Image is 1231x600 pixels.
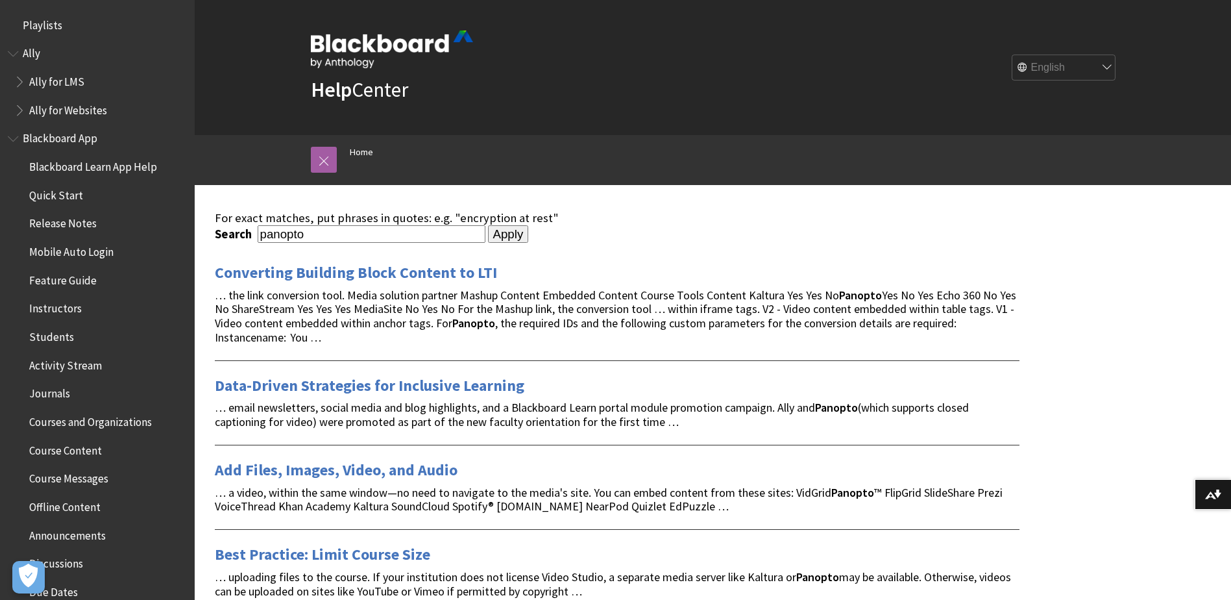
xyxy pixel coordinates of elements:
label: Search [215,227,255,242]
span: Discussions [29,553,83,570]
span: Course Content [29,440,102,457]
span: Students [29,326,74,344]
span: Feature Guide [29,269,97,287]
span: Announcements [29,525,106,542]
a: Best Practice: Limit Course Size [215,544,430,565]
span: Ally for Websites [29,99,107,117]
span: Offline Content [29,496,101,514]
span: Playlists [23,14,62,32]
nav: Book outline for Anthology Ally Help [8,43,187,121]
span: Due Dates [29,581,78,599]
strong: Panopto [796,569,839,584]
strong: Panopto [815,400,858,415]
div: For exact matches, put phrases in quotes: e.g. "encryption at rest" [215,211,1019,225]
strong: Panopto [831,485,874,500]
span: Release Notes [29,213,97,231]
span: Blackboard Learn App Help [29,156,157,173]
a: Data-Driven Strategies for Inclusive Learning [215,375,524,396]
select: Site Language Selector [1012,55,1116,81]
span: … uploading files to the course. If your institution does not license Video Studio, a separate me... [215,569,1011,599]
span: Blackboard App [23,128,97,145]
span: … a video, within the same window—no need to navigate to the media's site. You can embed content ... [215,485,1003,514]
span: … the link conversion tool. Media solution partner Mashup Content Embedded Content Course Tools C... [215,288,1016,345]
span: Courses and Organizations [29,411,152,429]
a: Add Files, Images, Video, and Audio [215,460,457,481]
strong: Panopto [839,288,882,303]
nav: Book outline for Playlists [8,14,187,36]
span: Activity Stream [29,355,102,372]
a: Converting Building Block Content to LTI [215,262,497,283]
span: Ally [23,43,40,60]
span: Mobile Auto Login [29,241,114,258]
span: Journals [29,383,70,401]
a: Home [350,144,373,160]
span: Quick Start [29,184,83,202]
input: Apply [488,225,529,244]
strong: Help [311,77,352,103]
img: Blackboard by Anthology [311,31,473,68]
span: Ally for LMS [29,71,84,88]
span: … email newsletters, social media and blog highlights, and a Blackboard Learn portal module promo... [215,400,969,429]
strong: Panopto [452,316,495,331]
button: Open Preferences [12,561,45,594]
span: Course Messages [29,468,108,486]
span: Instructors [29,298,82,316]
a: HelpCenter [311,77,408,103]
